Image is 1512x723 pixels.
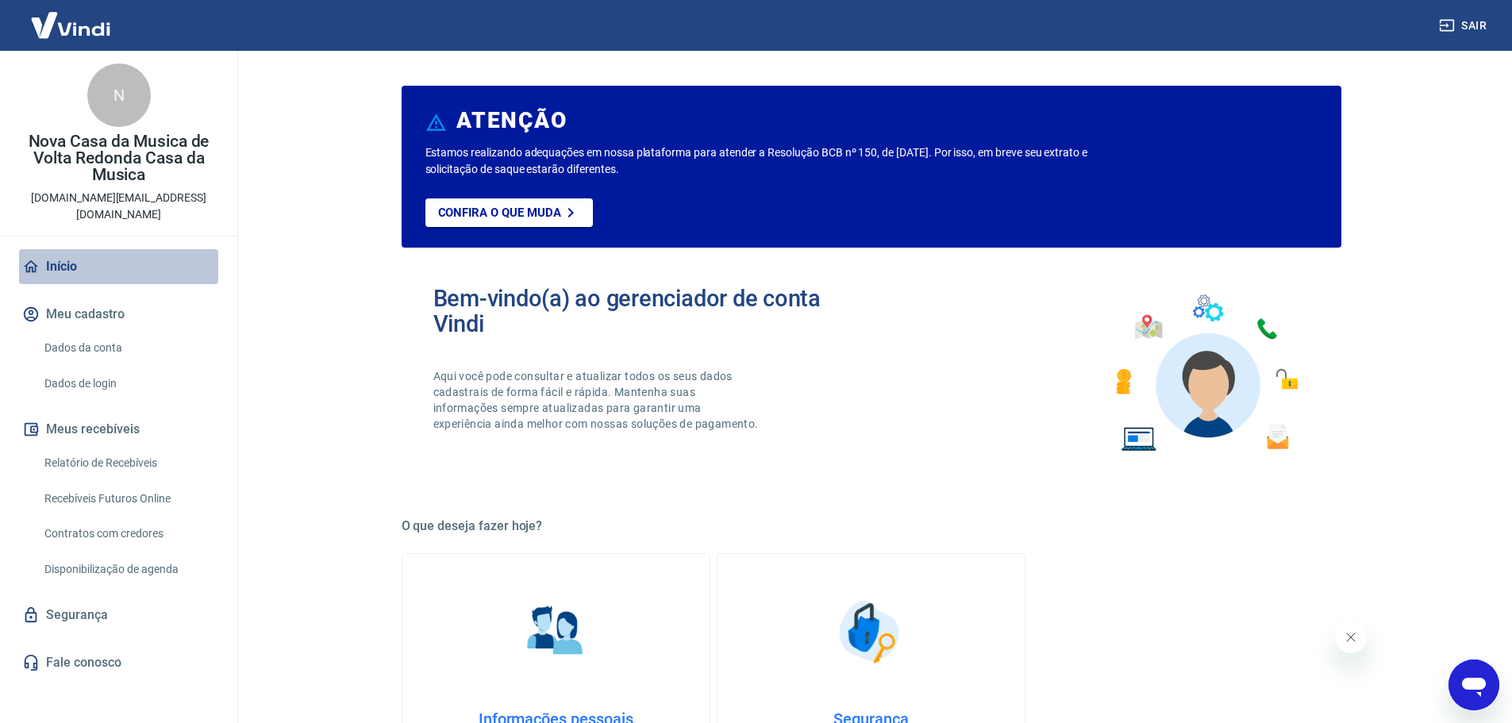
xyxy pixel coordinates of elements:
p: Nova Casa da Musica de Volta Redonda Casa da Musica [13,133,225,183]
a: Relatório de Recebíveis [38,447,218,479]
a: Contratos com credores [38,517,218,550]
h2: Bem-vindo(a) ao gerenciador de conta Vindi [433,286,871,337]
a: Dados da conta [38,332,218,364]
img: Vindi [19,1,122,49]
a: Segurança [19,598,218,633]
h5: O que deseja fazer hoje? [402,518,1341,534]
iframe: Botão para abrir a janela de mensagens [1449,660,1499,710]
p: Aqui você pode consultar e atualizar todos os seus dados cadastrais de forma fácil e rápida. Mant... [433,368,762,432]
a: Recebíveis Futuros Online [38,483,218,515]
div: N [87,63,151,127]
img: Segurança [831,592,910,671]
p: [DOMAIN_NAME][EMAIL_ADDRESS][DOMAIN_NAME] [13,190,225,223]
a: Início [19,249,218,284]
iframe: Fechar mensagem [1335,621,1367,653]
span: Olá! Precisa de ajuda? [10,11,133,24]
button: Sair [1436,11,1493,40]
p: Confira o que muda [438,206,561,220]
p: Estamos realizando adequações em nossa plataforma para atender a Resolução BCB nº 150, de [DATE].... [425,144,1139,178]
a: Fale conosco [19,645,218,680]
img: Imagem de um avatar masculino com diversos icones exemplificando as funcionalidades do gerenciado... [1102,286,1310,461]
a: Dados de login [38,367,218,400]
a: Disponibilização de agenda [38,553,218,586]
img: Informações pessoais [516,592,595,671]
button: Meus recebíveis [19,412,218,447]
a: Confira o que muda [425,198,593,227]
h6: ATENÇÃO [456,113,567,129]
button: Meu cadastro [19,297,218,332]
